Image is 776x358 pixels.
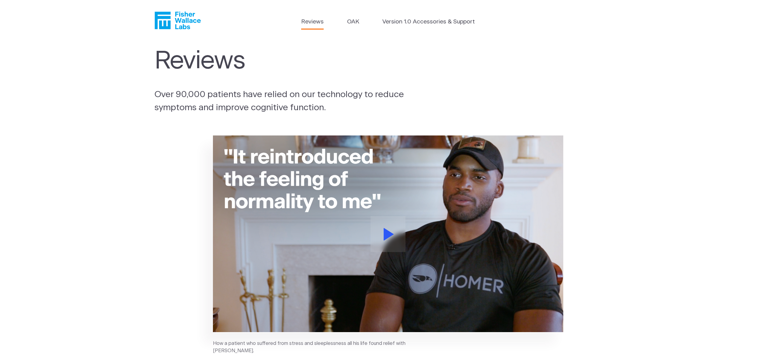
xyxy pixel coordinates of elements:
[347,18,359,26] a: OAK
[384,228,394,240] svg: Play
[213,340,411,355] figcaption: How a patient who suffered from stress and sleeplessness all his life found relief with [PERSON_N...
[155,12,201,29] a: Fisher Wallace
[382,18,475,26] a: Version 1.0 Accessories & Support
[301,18,324,26] a: Reviews
[155,88,420,114] p: Over 90,000 patients have relied on our technology to reduce symptoms and improve cognitive funct...
[155,47,417,76] h1: Reviews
